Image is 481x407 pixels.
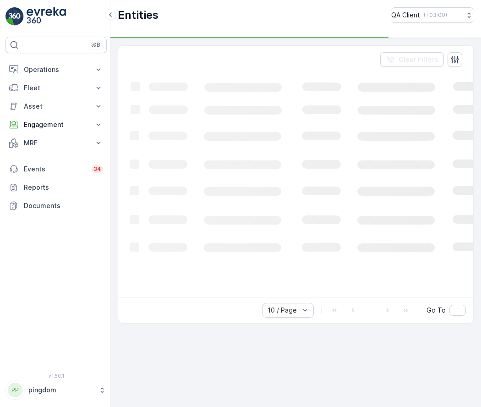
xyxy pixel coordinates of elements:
p: Operations [24,65,88,74]
button: Operations [5,60,107,79]
button: Clear Filters [380,52,444,67]
p: Clear Filters [399,55,438,64]
p: Entities [118,8,159,22]
p: Engagement [24,120,88,129]
img: logo_light-DOdMpM7g.png [27,7,66,26]
button: MRF [5,134,107,152]
p: ⌘B [91,41,100,49]
img: logo [5,7,24,26]
div: PP [8,383,22,397]
p: QA Client [391,11,420,20]
span: v 1.50.1 [5,373,107,379]
p: Events [24,165,86,174]
p: 34 [93,165,101,173]
p: ( +03:00 ) [424,11,447,19]
p: Reports [24,183,103,192]
p: Fleet [24,83,88,93]
a: Reports [5,178,107,197]
a: Events34 [5,160,107,178]
p: MRF [24,138,88,148]
p: Asset [24,102,88,111]
p: Documents [24,201,103,210]
button: PPpingdom [5,380,107,400]
p: pingdom [28,385,94,395]
span: Go To [426,306,446,315]
button: QA Client(+03:00) [391,7,474,23]
a: Documents [5,197,107,215]
button: Engagement [5,115,107,134]
button: Asset [5,97,107,115]
button: Fleet [5,79,107,97]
